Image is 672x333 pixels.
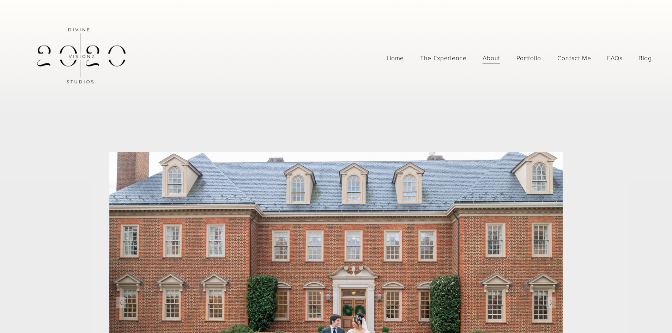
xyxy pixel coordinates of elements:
[420,52,467,64] a: The Experience
[387,52,404,64] a: Home
[516,53,541,64] span: Portfolio
[483,52,500,64] a: About
[116,297,126,308] button: Previous Slide
[516,52,541,64] a: folder dropdown
[557,52,591,64] a: folder dropdown
[20,10,140,106] img: Divine 20/20 Visionz Studios
[638,52,652,64] a: Blog
[607,52,622,64] a: FAQs
[557,53,591,64] span: Contact Me
[546,297,556,308] button: Next Slide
